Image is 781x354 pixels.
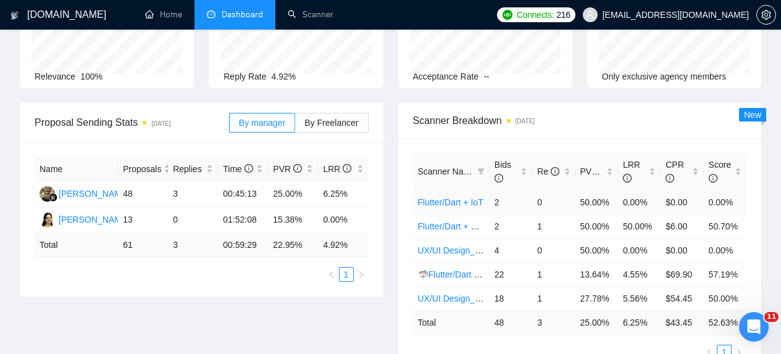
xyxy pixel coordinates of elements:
[709,174,717,183] span: info-circle
[704,262,746,286] td: 57.19%
[218,207,268,233] td: 01:52:08
[661,310,703,334] td: $ 43.45
[704,214,746,238] td: 50.70%
[661,262,703,286] td: $69.90
[244,164,253,173] span: info-circle
[168,181,218,207] td: 3
[418,197,483,207] a: Flutter/Dart + IoT
[704,286,746,310] td: 50.00%
[551,167,559,176] span: info-circle
[293,164,302,173] span: info-circle
[666,160,684,183] span: CPR
[318,207,368,233] td: 0.00%
[602,72,727,81] span: Only exclusive agency members
[40,186,55,202] img: IB
[35,72,75,81] span: Relevance
[756,10,776,20] a: setting
[661,214,703,238] td: $6.00
[532,238,575,262] td: 0
[343,164,351,173] span: info-circle
[239,118,285,128] span: By manager
[661,286,703,310] td: $54.45
[757,10,775,20] span: setting
[600,167,609,176] span: info-circle
[532,286,575,310] td: 1
[413,310,490,334] td: Total
[532,214,575,238] td: 1
[580,167,609,176] span: PVR
[490,286,532,310] td: 18
[495,160,511,183] span: Bids
[709,160,732,183] span: Score
[354,267,369,282] li: Next Page
[10,6,19,25] img: logo
[586,10,595,19] span: user
[40,212,55,228] img: AP
[272,72,296,81] span: 4.92%
[324,267,339,282] li: Previous Page
[575,214,618,238] td: 50.00%
[318,181,368,207] td: 6.25%
[218,233,268,257] td: 00:59:29
[151,120,170,127] time: [DATE]
[618,262,661,286] td: 4.55%
[575,238,618,262] td: 50.00%
[618,190,661,214] td: 0.00%
[288,9,333,20] a: searchScanner
[575,286,618,310] td: 27.78%
[340,268,353,281] a: 1
[623,174,632,183] span: info-circle
[477,168,485,175] span: filter
[268,207,318,233] td: 15.38%
[744,110,761,120] span: New
[59,213,130,226] div: [PERSON_NAME]
[168,207,218,233] td: 0
[222,9,263,20] span: Dashboard
[739,312,769,342] iframe: Intercom live chat
[618,286,661,310] td: 5.56%
[490,310,532,334] td: 48
[324,267,339,282] button: left
[490,238,532,262] td: 4
[354,267,369,282] button: right
[118,157,168,181] th: Proposals
[118,233,168,257] td: 61
[575,262,618,286] td: 13.64%
[575,190,618,214] td: 50.00%
[223,72,266,81] span: Reply Rate
[49,193,57,202] img: gigradar-bm.png
[490,190,532,214] td: 2
[323,164,351,174] span: LRR
[339,267,354,282] li: 1
[490,214,532,238] td: 2
[575,310,618,334] td: 25.00 %
[123,162,161,176] span: Proposals
[532,190,575,214] td: 0
[35,233,118,257] td: Total
[268,233,318,257] td: 22.95 %
[475,162,487,181] span: filter
[318,233,368,257] td: 4.92 %
[532,262,575,286] td: 1
[532,310,575,334] td: 3
[173,162,204,176] span: Replies
[268,181,318,207] td: 25.00%
[168,233,218,257] td: 3
[618,214,661,238] td: 50.00%
[218,181,268,207] td: 00:45:13
[418,167,475,176] span: Scanner Name
[413,72,479,81] span: Acceptance Rate
[516,118,535,125] time: [DATE]
[661,238,703,262] td: $0.00
[618,310,661,334] td: 6.25 %
[661,190,703,214] td: $0.00
[517,8,554,22] span: Connects:
[756,5,776,25] button: setting
[413,113,747,128] span: Scanner Breakdown
[35,115,229,130] span: Proposal Sending Stats
[704,310,746,334] td: 52.63 %
[418,245,499,255] a: UX/UI Design_Travel
[59,187,222,200] div: [PERSON_NAME] Gde [PERSON_NAME]
[168,157,218,181] th: Replies
[357,271,365,278] span: right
